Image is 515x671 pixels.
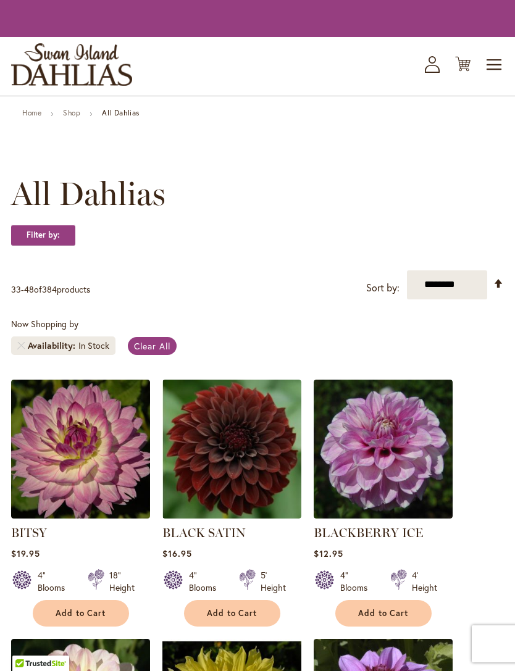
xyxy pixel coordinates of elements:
[28,340,78,352] span: Availability
[11,380,150,519] img: BITSY
[340,569,375,594] div: 4" Blooms
[366,277,400,299] label: Sort by:
[109,569,135,594] div: 18" Height
[261,569,286,594] div: 5' Height
[78,340,109,352] div: In Stock
[11,225,75,246] strong: Filter by:
[162,525,246,540] a: BLACK SATIN
[11,509,150,521] a: BITSY
[358,608,409,619] span: Add to Cart
[314,525,423,540] a: BLACKBERRY ICE
[17,342,25,349] a: Remove Availability In Stock
[412,569,437,594] div: 4' Height
[128,337,177,355] a: Clear All
[11,280,90,299] p: - of products
[11,283,21,295] span: 33
[134,340,170,352] span: Clear All
[162,380,301,519] img: BLACK SATIN
[33,600,129,627] button: Add to Cart
[22,108,41,117] a: Home
[314,380,453,519] img: BLACKBERRY ICE
[314,548,343,559] span: $12.95
[56,608,106,619] span: Add to Cart
[42,283,57,295] span: 384
[314,509,453,521] a: BLACKBERRY ICE
[11,525,47,540] a: BITSY
[38,569,73,594] div: 4" Blooms
[162,509,301,521] a: BLACK SATIN
[335,600,432,627] button: Add to Cart
[24,283,34,295] span: 48
[63,108,80,117] a: Shop
[11,43,132,86] a: store logo
[11,548,40,559] span: $19.95
[162,548,192,559] span: $16.95
[189,569,224,594] div: 4" Blooms
[207,608,257,619] span: Add to Cart
[11,175,165,212] span: All Dahlias
[184,600,280,627] button: Add to Cart
[11,318,78,330] span: Now Shopping by
[102,108,140,117] strong: All Dahlias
